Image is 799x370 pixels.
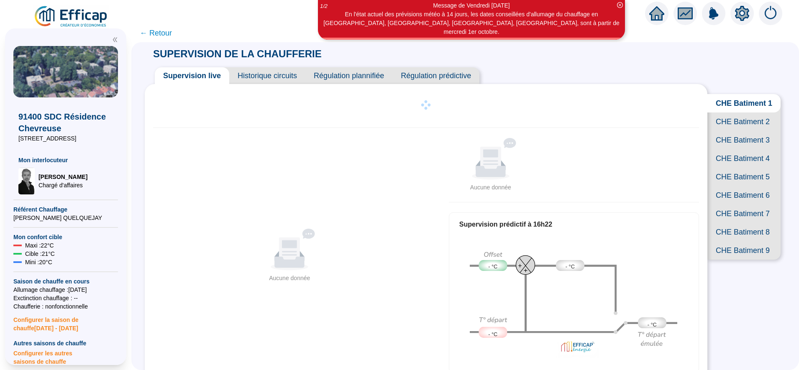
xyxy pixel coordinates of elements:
img: predictif-supervision-off.a3dcb32f8cea3c2deb8b.png [459,246,689,360]
span: Historique circuits [229,67,305,84]
span: fund [678,6,693,21]
span: CHE Batiment 5 [707,168,781,186]
img: efficap energie logo [33,5,109,28]
span: Allumage chauffage : [DATE] [13,286,118,294]
span: CHE Batiment 2 [707,112,781,131]
span: - °C [648,321,657,329]
span: CHE Batiment 3 [707,131,781,149]
span: [STREET_ADDRESS] [18,134,113,143]
span: Saison de chauffe en cours [13,277,118,286]
span: Régulation prédictive [392,67,479,84]
span: - °C [566,263,575,270]
span: Configurer la saison de chauffe [DATE] - [DATE] [13,311,118,332]
div: En l'état actuel des prévisions météo à 14 jours, les dates conseillées d'allumage du chauffage e... [319,10,624,36]
i: 1 / 2 [320,3,328,9]
img: Chargé d'affaires [18,168,35,194]
span: Configurer les autres saisons de chauffe [13,347,118,366]
span: Chaufferie : non fonctionnelle [13,302,118,311]
span: Cible : 21 °C [25,250,55,258]
span: CHE Batiment 7 [707,204,781,223]
img: alerts [759,2,782,25]
span: [PERSON_NAME] [38,173,87,181]
span: setting [735,6,750,21]
div: Aucune donnée [156,274,423,283]
span: ← Retour [140,27,172,39]
div: Synoptique [459,246,689,360]
div: Supervision prédictif à 16h22 [459,219,689,230]
span: Mon confort cible [13,233,118,241]
span: CHE Batiment 8 [707,223,781,241]
span: Mini : 20 °C [25,258,52,266]
span: CHE Batiment 9 [707,241,781,260]
img: alerts [702,2,725,25]
span: Exctinction chauffage : -- [13,294,118,302]
span: Autres saisons de chauffe [13,339,118,347]
span: SUPERVISION DE LA CHAUFFERIE [145,48,330,59]
span: CHE Batiment 4 [707,149,781,168]
div: Aucune donnée [452,183,529,192]
span: CHE Batiment 1 [707,94,781,112]
span: Référent Chauffage [13,205,118,214]
span: close-circle [617,2,623,8]
span: Chargé d'affaires [38,181,87,189]
span: 91400 SDC Résidence Chevreuse [18,111,113,134]
span: CHE Batiment 6 [707,186,781,204]
span: home [649,6,664,21]
span: double-left [112,37,118,43]
div: Message de Vendredi [DATE] [319,1,624,10]
span: Régulation plannifiée [305,67,392,84]
span: Mon interlocuteur [18,156,113,164]
span: Supervision live [155,67,229,84]
span: [PERSON_NAME] QUELQUEJAY [13,214,118,222]
span: - °C [488,330,497,338]
span: - °C [488,263,497,270]
span: Maxi : 22 °C [25,241,54,250]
